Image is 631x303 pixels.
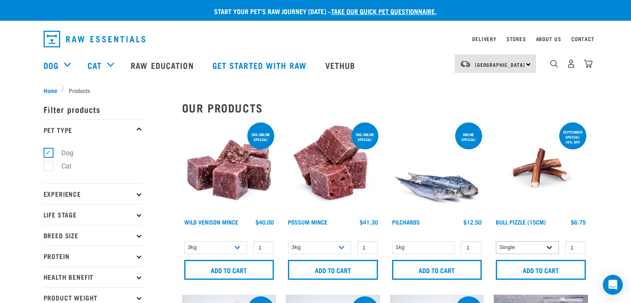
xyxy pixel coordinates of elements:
[44,99,143,120] p: Filter products
[360,219,378,225] div: $41.30
[496,220,546,223] a: Bull Pizzle (15cm)
[44,246,143,266] p: Protein
[122,49,204,82] a: Raw Education
[44,204,143,225] p: Life Stage
[536,37,561,40] a: About Us
[603,275,623,295] div: Open Intercom Messenger
[44,266,143,287] p: Health Benefit
[455,128,482,146] div: ONLINE SPECIAL!
[37,27,594,51] nav: dropdown navigation
[392,260,482,280] input: Add to cart
[571,219,586,225] div: $6.75
[44,86,57,95] span: Home
[550,60,558,68] img: home-icon-1@2x.png
[351,128,378,146] div: 3kg online special!
[390,121,484,215] img: Four Whole Pilchards
[392,220,420,223] a: Pilchards
[182,101,588,114] h2: Our Products
[317,49,366,82] a: Vethub
[331,9,436,13] a: take our quick pet questionnaire.
[559,126,586,148] div: September special! 10% off!
[204,49,317,82] a: Get started with Raw
[44,225,143,246] p: Breed Size
[460,60,471,68] img: van-moving.png
[472,37,496,40] a: Delivery
[48,148,77,158] label: Dog
[565,241,586,254] input: 1
[256,219,274,225] div: $40.00
[288,220,327,223] a: Possum Mince
[247,128,274,146] div: 3kg online special!
[253,241,274,254] input: 1
[44,86,62,95] a: Home
[584,59,592,68] img: home-icon@2x.png
[494,121,588,215] img: Bull Pizzle
[463,219,482,225] div: $12.50
[475,63,525,66] span: [GEOGRAPHIC_DATA]
[48,161,75,171] label: Cat
[507,37,526,40] a: Stores
[496,260,586,280] input: Add to cart
[44,59,58,71] a: Dog
[88,59,102,71] a: Cat
[44,31,145,47] img: Raw Essentials Logo
[44,120,143,140] p: Pet Type
[567,59,575,68] img: user.png
[44,183,143,204] p: Experience
[184,260,274,280] input: Add to cart
[288,260,378,280] input: Add to cart
[184,220,238,223] a: Wild Venison Mince
[286,121,380,215] img: 1102 Possum Mince 01
[44,86,588,95] nav: breadcrumbs
[461,241,482,254] input: 1
[182,121,276,215] img: Pile Of Cubed Wild Venison Mince For Pets
[571,37,594,40] a: Contact
[357,241,378,254] input: 1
